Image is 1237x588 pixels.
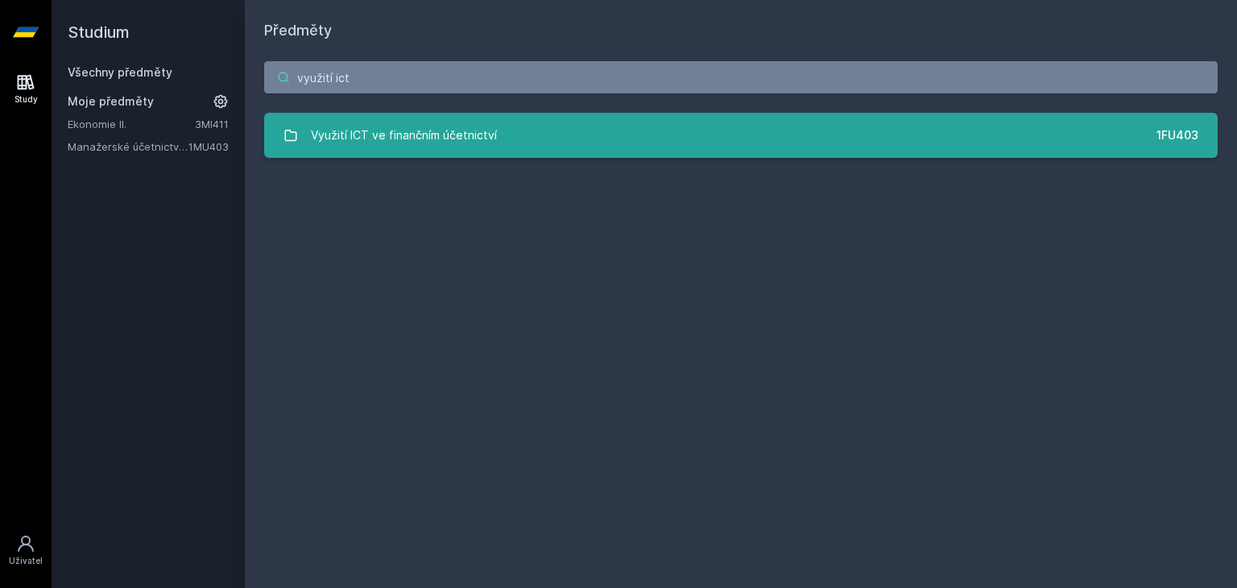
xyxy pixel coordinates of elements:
[264,61,1218,93] input: Název nebo ident předmětu…
[68,93,154,110] span: Moje předměty
[68,116,195,132] a: Ekonomie II.
[3,526,48,575] a: Uživatel
[188,140,229,153] a: 1MU403
[14,93,38,106] div: Study
[264,113,1218,158] a: Využití ICT ve finančním účetnictví 1FU403
[195,118,229,130] a: 3MI411
[9,555,43,567] div: Uživatel
[1156,127,1198,143] div: 1FU403
[311,119,497,151] div: Využití ICT ve finančním účetnictví
[68,139,188,155] a: Manažerské účetnictví II.
[264,19,1218,42] h1: Předměty
[68,65,172,79] a: Všechny předměty
[3,64,48,114] a: Study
